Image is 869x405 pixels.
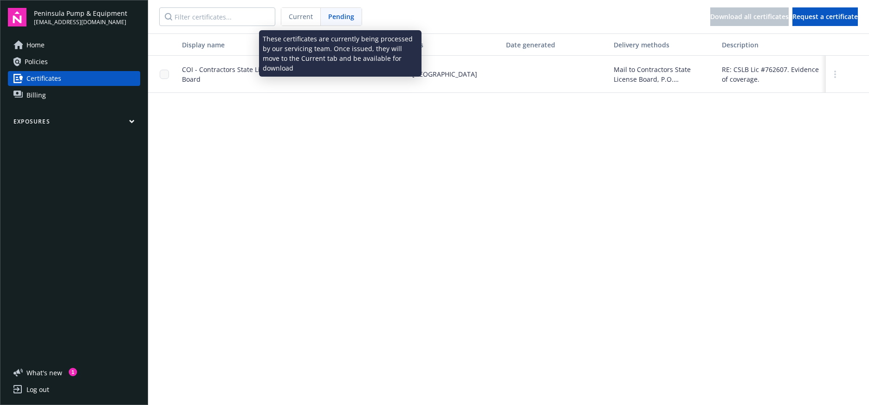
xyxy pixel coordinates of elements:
[398,69,477,79] span: P.O. [GEOGRAPHIC_DATA]
[506,40,607,50] div: Date generated
[614,65,714,84] div: Mail to Contractors State License Board, P.O. [GEOGRAPHIC_DATA]
[830,69,841,80] a: more
[26,71,61,86] span: Certificates
[26,88,46,103] span: Billing
[69,368,77,376] div: 1
[26,382,49,397] div: Log out
[614,40,714,50] div: Delivery methods
[25,54,48,69] span: Policies
[328,12,354,21] span: Pending
[34,8,140,26] button: Peninsula Pump & Equipment[EMAIL_ADDRESS][DOMAIN_NAME]
[722,65,823,84] div: RE: CSLB Lic #762607. Evidence of coverage.
[34,8,127,18] span: Peninsula Pump & Equipment
[8,8,26,26] img: navigator-logo.svg
[182,40,283,50] div: Display name
[502,33,610,56] button: Date generated
[182,65,278,84] span: COI - Contractors State License Board
[792,7,858,26] button: Request a certificate
[178,33,286,56] button: Display name
[321,8,362,26] span: Pending
[8,368,77,378] button: What's new1
[8,88,140,103] a: Billing
[718,33,826,56] button: Description
[159,7,275,26] input: Filter certificates...
[710,8,789,26] div: Download all certificates
[289,12,313,21] span: Current
[398,40,499,50] div: Address
[8,54,140,69] a: Policies
[26,38,45,52] span: Home
[792,12,858,21] span: Request a certificate
[34,18,127,26] span: [EMAIL_ADDRESS][DOMAIN_NAME]
[394,33,502,56] button: Address
[8,118,140,129] button: Exposures
[8,38,140,52] a: Home
[610,33,718,56] button: Delivery methods
[26,368,62,378] span: What ' s new
[710,7,789,26] button: Download all certificates
[8,71,140,86] a: Certificates
[160,70,169,79] input: Toggle Row Selected
[722,40,823,50] div: Description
